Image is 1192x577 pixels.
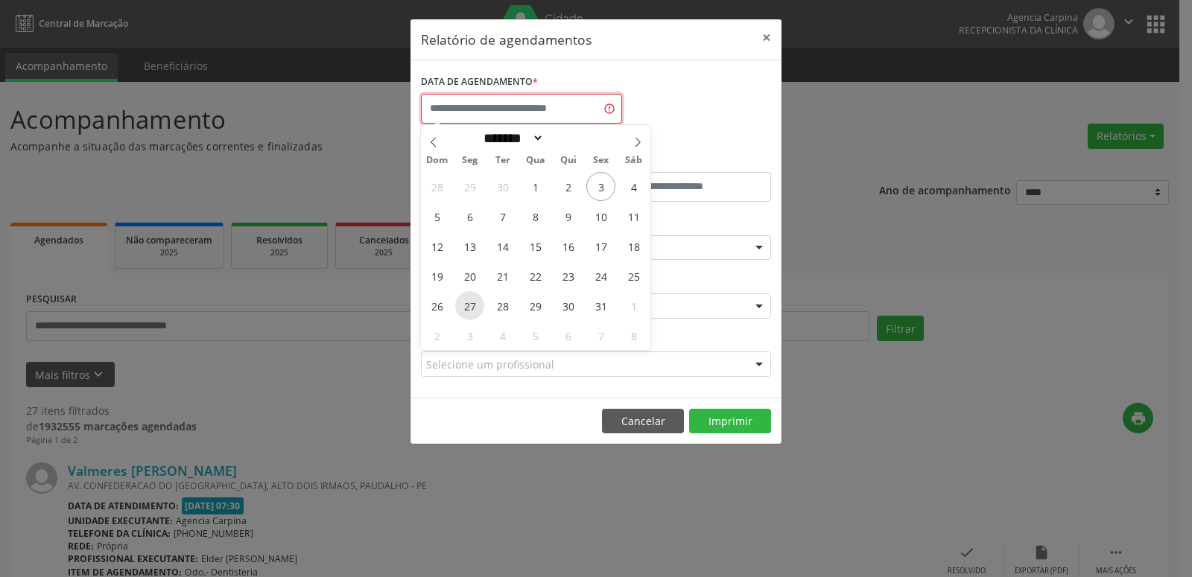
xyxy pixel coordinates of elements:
[586,291,615,320] span: Outubro 31, 2025
[488,232,517,261] span: Outubro 14, 2025
[554,172,583,201] span: Outubro 2, 2025
[689,409,771,434] button: Imprimir
[421,71,538,94] label: DATA DE AGENDAMENTO
[478,130,544,146] select: Month
[455,172,484,201] span: Setembro 29, 2025
[752,19,782,56] button: Close
[619,202,648,231] span: Outubro 11, 2025
[486,156,519,165] span: Ter
[455,261,484,290] span: Outubro 20, 2025
[521,321,550,350] span: Novembro 5, 2025
[586,172,615,201] span: Outubro 3, 2025
[554,261,583,290] span: Outubro 23, 2025
[600,149,771,172] label: ATÉ
[554,202,583,231] span: Outubro 9, 2025
[422,291,451,320] span: Outubro 26, 2025
[554,291,583,320] span: Outubro 30, 2025
[422,232,451,261] span: Outubro 12, 2025
[455,321,484,350] span: Novembro 3, 2025
[554,321,583,350] span: Novembro 6, 2025
[619,232,648,261] span: Outubro 18, 2025
[488,261,517,290] span: Outubro 21, 2025
[422,321,451,350] span: Novembro 2, 2025
[554,232,583,261] span: Outubro 16, 2025
[618,156,650,165] span: Sáb
[586,202,615,231] span: Outubro 10, 2025
[455,291,484,320] span: Outubro 27, 2025
[421,156,454,165] span: Dom
[488,172,517,201] span: Setembro 30, 2025
[422,202,451,231] span: Outubro 5, 2025
[455,232,484,261] span: Outubro 13, 2025
[552,156,585,165] span: Qui
[586,321,615,350] span: Novembro 7, 2025
[619,172,648,201] span: Outubro 4, 2025
[521,261,550,290] span: Outubro 22, 2025
[521,202,550,231] span: Outubro 8, 2025
[426,357,554,372] span: Selecione um profissional
[602,409,684,434] button: Cancelar
[619,321,648,350] span: Novembro 8, 2025
[544,130,593,146] input: Year
[455,202,484,231] span: Outubro 6, 2025
[454,156,486,165] span: Seg
[422,172,451,201] span: Setembro 28, 2025
[519,156,552,165] span: Qua
[421,30,592,49] h5: Relatório de agendamentos
[586,232,615,261] span: Outubro 17, 2025
[488,291,517,320] span: Outubro 28, 2025
[521,172,550,201] span: Outubro 1, 2025
[521,232,550,261] span: Outubro 15, 2025
[488,202,517,231] span: Outubro 7, 2025
[521,291,550,320] span: Outubro 29, 2025
[422,261,451,290] span: Outubro 19, 2025
[585,156,618,165] span: Sex
[619,291,648,320] span: Novembro 1, 2025
[586,261,615,290] span: Outubro 24, 2025
[488,321,517,350] span: Novembro 4, 2025
[619,261,648,290] span: Outubro 25, 2025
